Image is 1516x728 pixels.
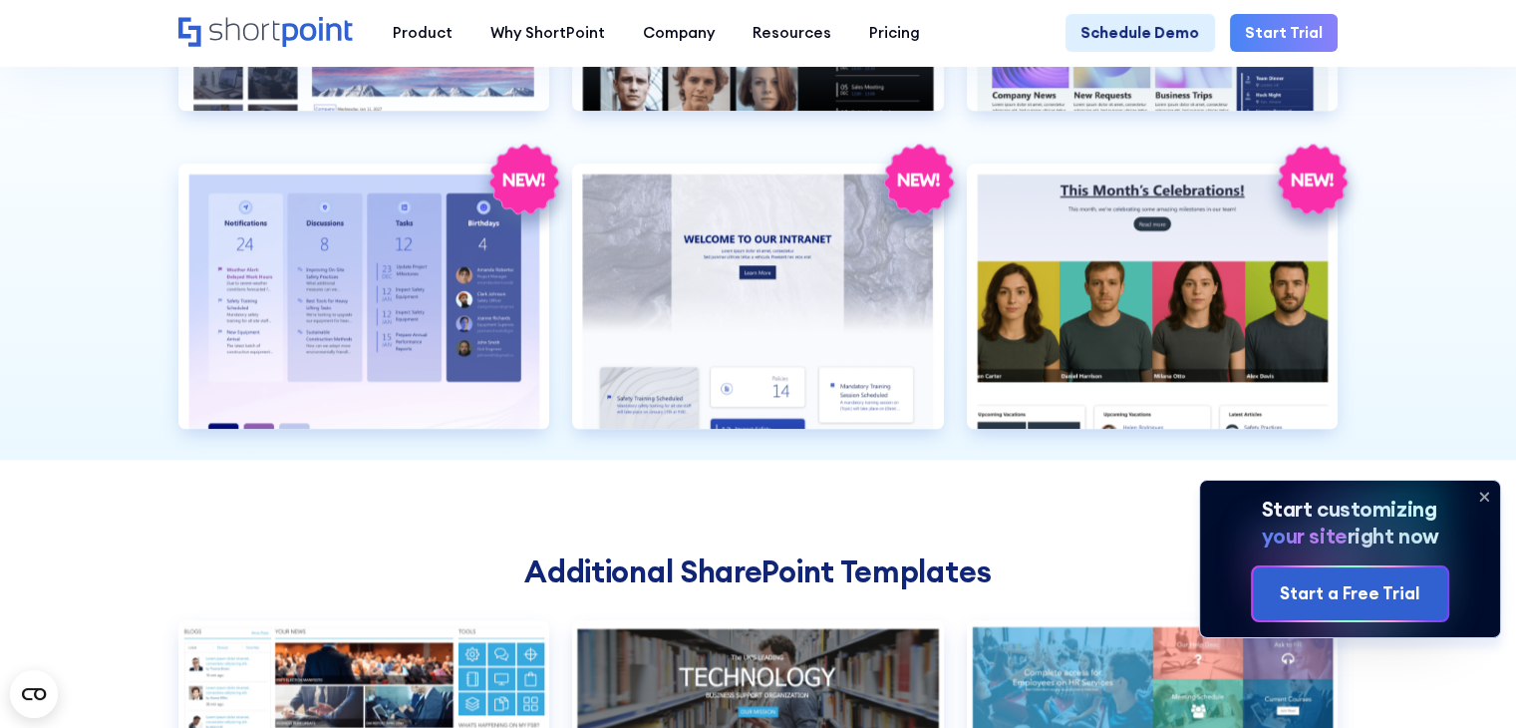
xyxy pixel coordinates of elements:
a: Company [624,14,734,52]
div: Widget de chat [1158,498,1516,728]
a: Pricing [850,14,939,52]
a: Schedule Demo [1065,14,1214,52]
div: Pricing [869,22,920,45]
button: Open CMP widget [10,670,58,718]
a: Start Trial [1230,14,1338,52]
a: HR 8 [572,164,944,460]
div: Why ShortPoint [490,22,605,45]
div: Resources [753,22,831,45]
a: Resources [734,14,850,52]
h2: Additional SharePoint Templates [178,554,1339,589]
iframe: Chat Widget [1158,498,1516,728]
a: Home [178,17,355,50]
a: HR 7 [178,164,550,460]
a: HR 9 [967,164,1339,460]
div: Product [393,22,453,45]
a: Start a Free Trial [1253,567,1448,620]
div: Start a Free Trial [1280,581,1420,607]
a: Why ShortPoint [471,14,624,52]
a: Product [374,14,471,52]
div: Company [643,22,715,45]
